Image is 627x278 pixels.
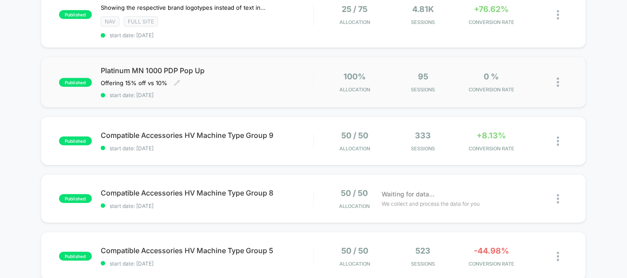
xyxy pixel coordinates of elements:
[460,145,524,152] span: CONVERSION RATE
[382,200,480,208] span: We collect and process the data for you
[460,86,524,93] span: CONVERSION RATE
[101,188,313,197] span: Compatible Accessories HV Machine Type Group 8
[59,194,92,203] span: published
[341,246,368,255] span: 50 / 50
[557,10,559,20] img: close
[415,131,431,140] span: 333
[101,131,313,140] span: Compatible Accessories HV Machine Type Group 9
[391,86,455,93] span: Sessions
[484,72,499,81] span: 0 %
[59,78,92,87] span: published
[391,19,455,25] span: Sessions
[339,19,370,25] span: Allocation
[101,79,167,86] span: Offering 15% off vs 10%
[460,261,524,267] span: CONVERSION RATE
[418,72,428,81] span: 95
[101,92,313,98] span: start date: [DATE]
[557,194,559,204] img: close
[557,78,559,87] img: close
[101,260,313,267] span: start date: [DATE]
[474,4,509,14] span: +76.62%
[101,4,265,11] span: Showing the respective brand logotypes instead of text in tabs
[474,246,509,255] span: -44.98%
[101,16,119,27] span: NAV
[59,10,92,19] span: published
[341,188,368,198] span: 50 / 50
[557,252,559,261] img: close
[412,4,434,14] span: 4.81k
[341,131,368,140] span: 50 / 50
[339,145,370,152] span: Allocation
[339,86,370,93] span: Allocation
[101,203,313,209] span: start date: [DATE]
[101,246,313,255] span: Compatible Accessories HV Machine Type Group 5
[59,137,92,145] span: published
[101,32,313,39] span: start date: [DATE]
[343,72,366,81] span: 100%
[557,137,559,146] img: close
[477,131,506,140] span: +8.13%
[382,189,434,199] span: Waiting for data...
[391,145,455,152] span: Sessions
[101,66,313,75] span: Platinum MN 1000 PDP Pop Up
[124,16,158,27] span: Full site
[460,19,524,25] span: CONVERSION RATE
[342,4,367,14] span: 25 / 75
[339,203,370,209] span: Allocation
[339,261,370,267] span: Allocation
[59,252,92,261] span: published
[101,145,313,152] span: start date: [DATE]
[416,246,431,255] span: 523
[391,261,455,267] span: Sessions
